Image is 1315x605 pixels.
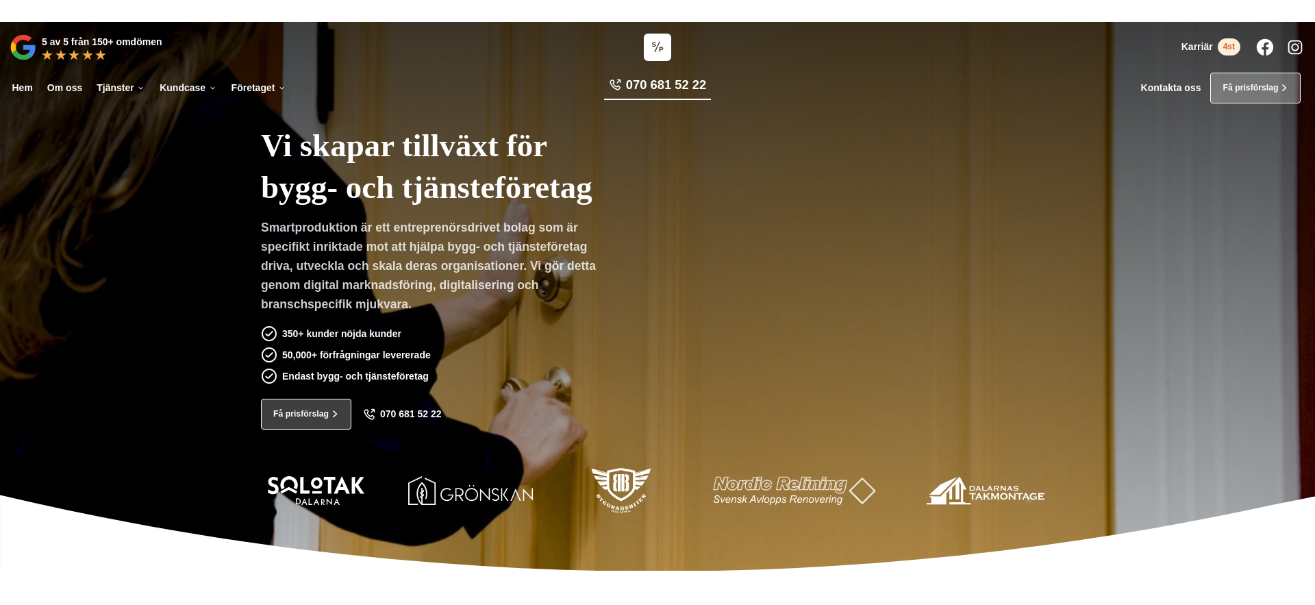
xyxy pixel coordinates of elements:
p: 50,000+ förfrågningar levererade [282,347,431,362]
a: Om oss [45,73,84,103]
span: Få prisförslag [1223,82,1278,95]
span: 4st [1218,38,1240,55]
a: Företaget [229,73,288,103]
a: Få prisförslag [1210,73,1301,103]
p: 350+ kunder nöjda kunder [282,326,401,341]
a: Karriär 4st [1181,38,1240,55]
span: 070 681 52 22 [380,408,442,420]
span: Karriär [1181,41,1213,53]
p: Vi vann Årets Unga Företagare i Dalarna 2024 – [5,5,1310,17]
a: Tjänster [95,73,148,103]
a: Läs pressmeddelandet här! [698,5,810,15]
a: 070 681 52 22 [363,408,442,421]
a: Kontakta oss [1141,82,1201,94]
span: Få prisförslag [273,408,329,421]
p: 5 av 5 från 150+ omdömen [42,34,162,49]
a: Hem [10,73,35,103]
a: 070 681 52 22 [604,76,711,100]
span: 070 681 52 22 [626,76,706,94]
h1: Vi skapar tillväxt för bygg- och tjänsteföretag [261,110,712,218]
p: Smartproduktion är ett entreprenörsdrivet bolag som är specifikt inriktade mot att hjälpa bygg- o... [261,218,606,319]
p: Endast bygg- och tjänsteföretag [282,369,429,384]
a: Kundcase [158,73,219,103]
a: Få prisförslag [261,399,351,430]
